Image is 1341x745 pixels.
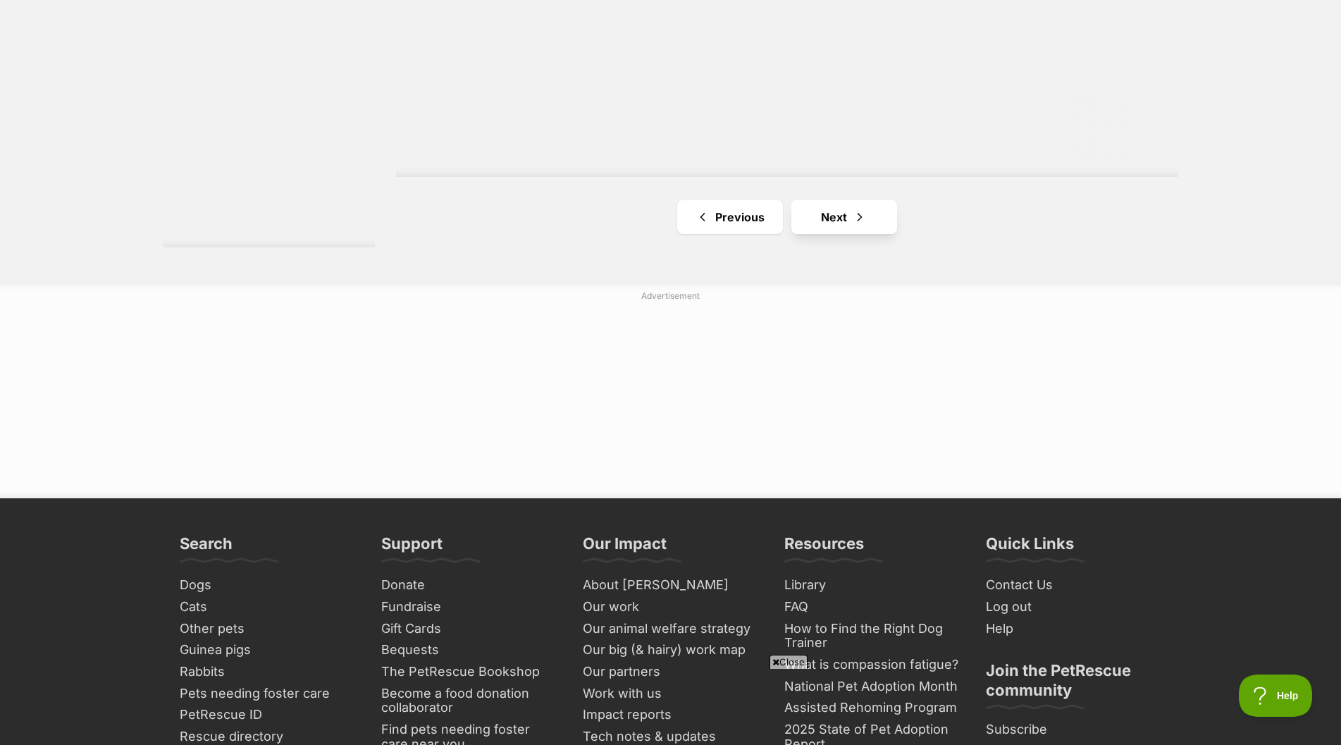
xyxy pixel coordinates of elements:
[381,534,443,562] h3: Support
[577,661,765,683] a: Our partners
[376,639,563,661] a: Bequests
[174,639,361,661] a: Guinea pigs
[376,574,563,596] a: Donate
[784,534,864,562] h3: Resources
[174,618,361,640] a: Other pets
[779,596,966,618] a: FAQ
[329,675,1013,738] iframe: Advertisement
[986,660,1162,708] h3: Join the PetRescue community
[980,596,1168,618] a: Log out
[779,654,966,676] a: What is compassion fatigue?
[376,661,563,683] a: The PetRescue Bookshop
[583,534,667,562] h3: Our Impact
[980,719,1168,741] a: Subscribe
[980,574,1168,596] a: Contact Us
[577,639,765,661] a: Our big (& hairy) work map
[174,683,361,705] a: Pets needing foster care
[791,200,897,234] a: Next page
[577,574,765,596] a: About [PERSON_NAME]
[577,596,765,618] a: Our work
[376,618,563,640] a: Gift Cards
[770,655,808,669] span: Close
[577,618,765,640] a: Our animal welfare strategy
[779,574,966,596] a: Library
[174,574,361,596] a: Dogs
[986,534,1074,562] h3: Quick Links
[980,618,1168,640] a: Help
[396,200,1178,234] nav: Pagination
[376,596,563,618] a: Fundraise
[174,596,361,618] a: Cats
[174,704,361,726] a: PetRescue ID
[779,618,966,654] a: How to Find the Right Dog Trainer
[1239,675,1313,717] iframe: Help Scout Beacon - Open
[180,534,233,562] h3: Search
[329,308,1013,484] iframe: Advertisement
[174,661,361,683] a: Rabbits
[677,200,783,234] a: Previous page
